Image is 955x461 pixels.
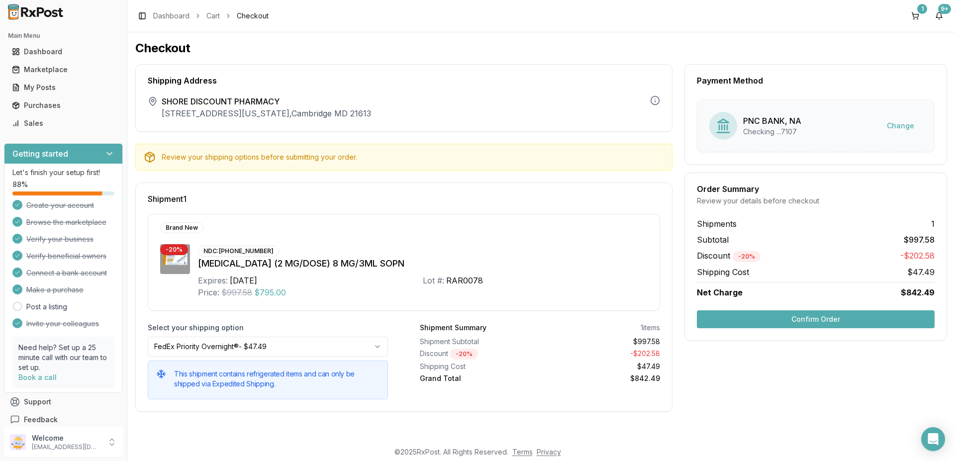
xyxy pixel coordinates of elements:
div: Review your details before checkout [697,196,935,206]
div: [DATE] [230,275,257,286]
button: My Posts [4,80,123,95]
span: SHORE DISCOUNT PHARMACY [162,95,371,107]
p: [EMAIL_ADDRESS][DOMAIN_NAME] [32,443,101,451]
span: -$202.58 [900,250,935,262]
div: 1 items [641,323,660,333]
div: - 20 % [733,251,761,262]
div: $842.49 [544,373,661,383]
span: Invite your colleagues [26,319,99,329]
div: PNC BANK, NA [743,115,801,127]
button: Feedback [4,411,123,429]
nav: breadcrumb [153,11,269,21]
div: Brand New [160,222,203,233]
span: $47.49 [907,266,935,278]
div: Shipment Subtotal [420,337,536,347]
button: Dashboard [4,44,123,60]
button: Change [879,117,922,135]
span: Shipment 1 [148,195,187,203]
span: Verify your business [26,234,94,244]
a: Terms [512,448,533,456]
button: Purchases [4,97,123,113]
h2: Main Menu [8,32,119,40]
a: Purchases [8,96,119,114]
span: Discount [697,251,761,261]
div: - 20 % [450,349,478,360]
span: Create your account [26,200,94,210]
a: Cart [206,11,220,21]
span: $997.58 [221,286,252,298]
span: Shipping Cost [697,266,749,278]
label: Select your shipping option [148,323,388,333]
div: Order Summary [697,185,935,193]
div: Grand Total [420,373,536,383]
span: 1 [931,218,935,230]
img: RxPost Logo [4,4,68,20]
div: [MEDICAL_DATA] (2 MG/DOSE) 8 MG/3ML SOPN [198,257,648,271]
span: $842.49 [901,286,935,298]
div: Expires: [198,275,228,286]
span: $795.00 [254,286,286,298]
div: Open Intercom Messenger [921,427,945,451]
h3: Getting started [12,148,68,160]
div: My Posts [12,83,115,92]
button: Support [4,393,123,411]
div: Marketplace [12,65,115,75]
div: - 20 % [160,244,188,255]
span: Net Charge [697,287,743,297]
div: Shipment Summary [420,323,486,333]
div: Discount [420,349,536,360]
div: Purchases [12,100,115,110]
a: Marketplace [8,61,119,79]
img: Ozempic (2 MG/DOSE) 8 MG/3ML SOPN [160,244,190,274]
div: Checking ...7107 [743,127,801,137]
div: Sales [12,118,115,128]
span: Feedback [24,415,58,425]
button: 1 [907,8,923,24]
button: Sales [4,115,123,131]
a: Dashboard [153,11,190,21]
a: Privacy [537,448,561,456]
span: $997.58 [904,234,935,246]
span: 88 % [12,180,28,189]
span: Verify beneficial owners [26,251,106,261]
p: [STREET_ADDRESS][US_STATE] , Cambridge MD 21613 [162,107,371,119]
img: User avatar [10,434,26,450]
div: 1 [917,4,927,14]
div: $997.58 [544,337,661,347]
span: Shipments [697,218,737,230]
p: Welcome [32,433,101,443]
h5: This shipment contains refrigerated items and can only be shipped via Expedited Shipping. [174,369,380,389]
div: Price: [198,286,219,298]
div: 9+ [938,4,951,14]
span: Subtotal [697,234,729,246]
a: Book a call [18,373,57,381]
span: Connect a bank account [26,268,107,278]
div: Review your shipping options before submitting your order. [162,152,664,162]
button: 9+ [931,8,947,24]
div: Payment Method [697,77,935,85]
p: Need help? Set up a 25 minute call with our team to set up. [18,343,108,372]
span: Browse the marketplace [26,217,106,227]
a: Dashboard [8,43,119,61]
div: - $202.58 [544,349,661,360]
div: $47.49 [544,362,661,371]
div: Dashboard [12,47,115,57]
div: NDC: [PHONE_NUMBER] [198,246,279,257]
span: Checkout [237,11,269,21]
h1: Checkout [135,40,947,56]
div: Shipping Cost [420,362,536,371]
span: Make a purchase [26,285,84,295]
p: Let's finish your setup first! [12,168,114,178]
a: My Posts [8,79,119,96]
a: Sales [8,114,119,132]
button: Confirm Order [697,310,935,328]
div: RAR0078 [446,275,483,286]
a: Post a listing [26,302,67,312]
div: Lot #: [423,275,444,286]
button: Marketplace [4,62,123,78]
div: Shipping Address [148,77,660,85]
